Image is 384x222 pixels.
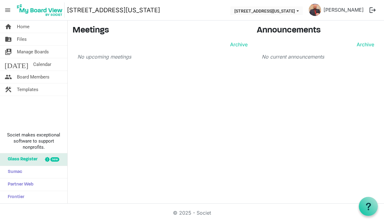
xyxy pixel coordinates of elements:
span: people [5,71,12,83]
span: home [5,21,12,33]
span: Board Members [17,71,49,83]
button: 216 E Washington Blvd dropdownbutton [230,6,303,15]
span: Calendar [33,58,51,71]
span: Home [17,21,29,33]
h3: Announcements [257,25,379,36]
h3: Meetings [72,25,248,36]
img: My Board View Logo [15,2,65,18]
span: Sumac [5,166,22,178]
div: new [50,157,59,162]
span: Glass Register [5,153,37,166]
a: Archive [228,41,248,48]
span: switch_account [5,46,12,58]
span: Societ makes exceptional software to support nonprofits. [3,132,65,150]
a: Archive [354,41,374,48]
span: Files [17,33,27,45]
span: menu [2,4,14,16]
a: [PERSON_NAME] [321,4,366,16]
a: [STREET_ADDRESS][US_STATE] [67,4,160,16]
span: construction [5,83,12,96]
span: Partner Web [5,178,33,191]
img: 7QwsqwPP3fAyJKFqqz3utK9T5IRK3j2JsGq5ZPmtdFB8NDL7OtnWwzKC84x9OnTdzRSZWKtDuJVfdwUr3u4Zjw_thumb.png [309,4,321,16]
span: folder_shared [5,33,12,45]
p: No current announcements [262,53,374,60]
a: © 2025 - Societ [173,210,211,216]
span: Templates [17,83,38,96]
p: No upcoming meetings [77,53,248,60]
span: [DATE] [5,58,28,71]
button: logout [366,4,379,17]
span: Manage Boards [17,46,49,58]
span: Frontier [5,191,24,203]
a: My Board View Logo [15,2,67,18]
